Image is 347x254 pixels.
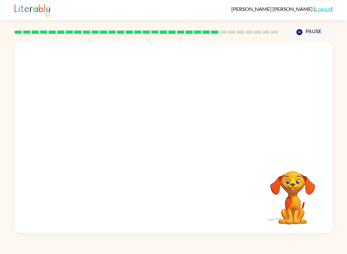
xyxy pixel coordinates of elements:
[14,3,50,17] img: Literably
[286,25,333,40] button: Pause
[231,6,333,12] div: ( )
[261,161,325,225] video: Your browser must support playing .mp4 files to use Literably. Please try using another browser.
[231,6,314,12] span: [PERSON_NAME] [PERSON_NAME]
[315,6,331,12] a: Logout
